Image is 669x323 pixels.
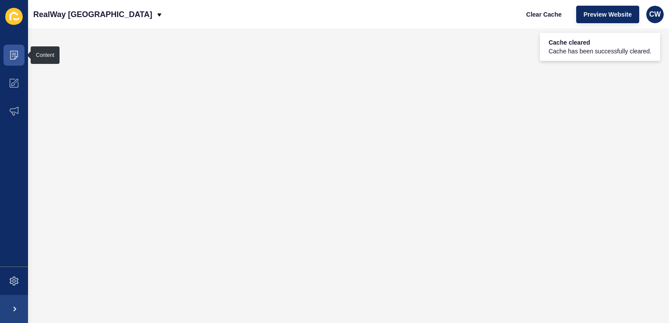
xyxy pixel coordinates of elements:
p: RealWay [GEOGRAPHIC_DATA] [33,4,152,25]
span: Preview Website [584,10,632,19]
div: Content [36,52,54,59]
button: Clear Cache [519,6,569,23]
span: Clear Cache [526,10,562,19]
button: Preview Website [576,6,639,23]
span: Cache cleared [549,38,651,47]
span: CW [649,10,661,19]
span: Cache has been successfully cleared. [549,47,651,56]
